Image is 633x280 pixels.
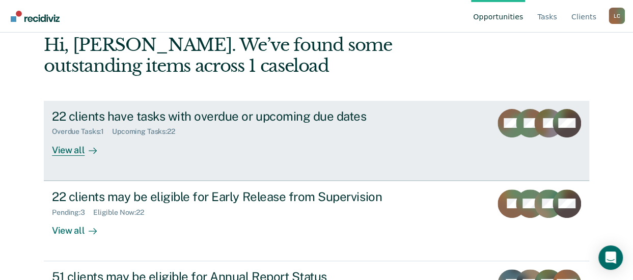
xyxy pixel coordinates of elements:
div: Upcoming Tasks : 22 [112,127,183,136]
div: View all [52,216,109,236]
div: Overdue Tasks : 1 [52,127,112,136]
button: Profile dropdown button [609,8,625,24]
a: 22 clients may be eligible for Early Release from SupervisionPending:3Eligible Now:22View all [44,181,589,261]
a: 22 clients have tasks with overdue or upcoming due datesOverdue Tasks:1Upcoming Tasks:22View all [44,101,589,181]
div: 22 clients have tasks with overdue or upcoming due dates [52,109,409,124]
div: Open Intercom Messenger [598,245,623,270]
div: L C [609,8,625,24]
div: Eligible Now : 22 [93,208,152,217]
div: View all [52,136,109,156]
div: Pending : 3 [52,208,93,217]
div: 22 clients may be eligible for Early Release from Supervision [52,189,409,204]
img: Recidiviz [11,11,60,22]
div: Hi, [PERSON_NAME]. We’ve found some outstanding items across 1 caseload [44,35,480,76]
